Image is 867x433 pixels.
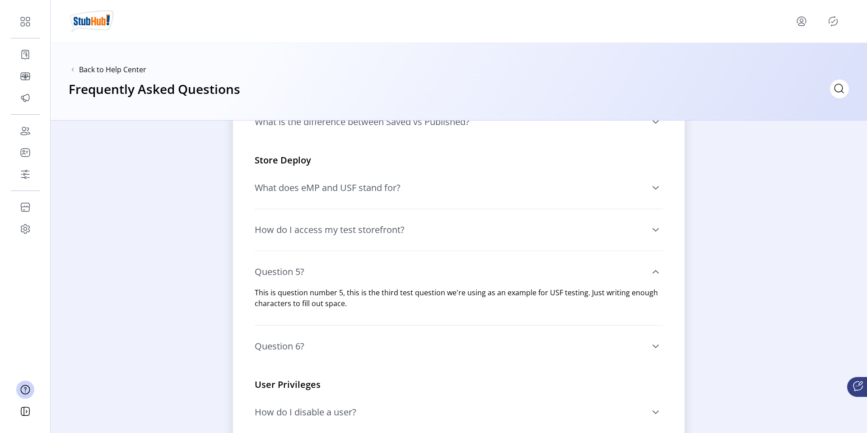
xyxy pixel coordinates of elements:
button: Publisher Panel [826,14,840,28]
a: How do I access my test storefront? [255,214,663,245]
div: Question 5? [255,287,663,320]
a: What is the difference between Saved vs Published? [255,107,663,137]
span: Question 6? [255,342,304,351]
span: What does eMP and USF stand for? [255,183,401,192]
a: What does eMP and USF stand for? [255,172,663,203]
button: menu [794,14,809,28]
a: Question 6? [255,331,663,362]
span: Question 5? [255,267,304,276]
span: What is the difference between Saved vs Published? [255,117,470,126]
p: This is question number 5, this is the third test question we're using as an example for USF test... [255,287,663,309]
span: How do I disable a user? [255,408,356,417]
h3: Frequently Asked Questions [69,79,240,99]
img: logo [69,9,115,34]
button: Back to Help Center [79,64,146,75]
span: How do I access my test storefront? [255,225,405,234]
span: User Privileges [255,378,321,391]
a: Question 5? [255,256,663,287]
span: Store Deploy [255,154,311,167]
a: How do I disable a user? [255,397,663,428]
